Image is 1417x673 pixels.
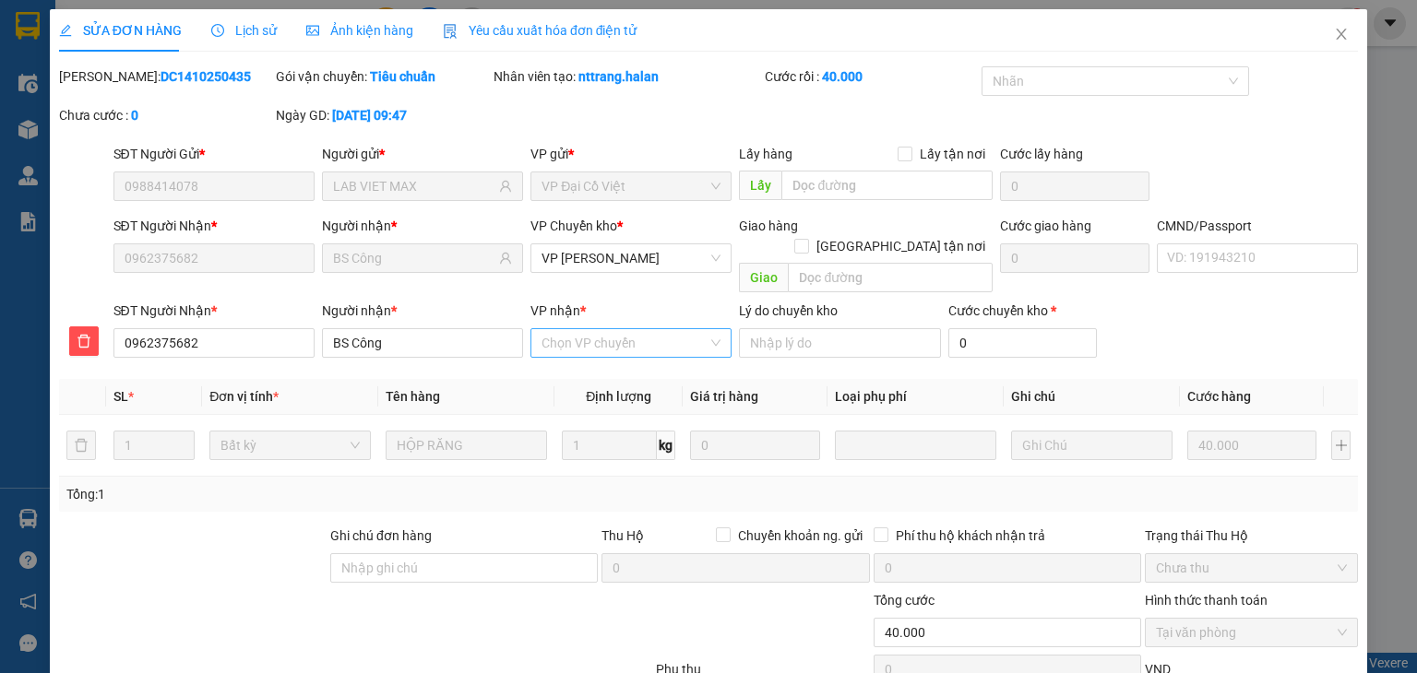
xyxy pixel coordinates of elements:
span: clock-circle [211,24,224,37]
input: 0 [1187,431,1316,460]
span: user [499,180,512,193]
span: SỬA ĐƠN HÀNG [59,23,182,38]
span: Yêu cầu xuất hóa đơn điện tử [443,23,637,38]
span: Tổng cước [874,593,935,608]
span: VP Chuyển kho [530,218,617,233]
img: icon [443,24,458,39]
span: Lấy hàng [739,147,792,161]
span: user [499,252,512,265]
span: Tại văn phòng [1156,619,1347,646]
input: Tên người gửi [333,176,495,196]
button: plus [1331,431,1351,460]
span: Phí thu hộ khách nhận trả [888,525,1053,546]
label: Ghi chú đơn hàng [330,528,432,543]
div: Nhân viên tạo: [494,66,761,87]
label: Cước giao hàng [1000,218,1091,233]
span: VP Đại Cồ Việt [542,172,720,200]
span: Định lượng [586,389,651,404]
span: Cước hàng [1187,389,1251,404]
span: kg [657,431,675,460]
th: Loại phụ phí [828,379,1004,415]
div: Cước chuyển kho [948,301,1098,321]
b: [DATE] 09:47 [332,108,407,123]
div: Cước rồi : [765,66,978,87]
span: Giao [739,263,788,292]
div: Chưa cước : [59,105,272,125]
span: Chuyển khoản ng. gửi [731,525,870,546]
div: Gói vận chuyển: [276,66,489,87]
span: Ảnh kiện hàng [306,23,413,38]
span: Đơn vị tính [209,389,279,404]
b: 40.000 [822,69,863,84]
button: Close [1316,9,1367,61]
span: delete [70,334,98,348]
input: Dọc đường [788,263,993,292]
label: Cước lấy hàng [1000,147,1083,161]
b: DC1410250435 [161,69,251,84]
b: nttrang.halan [578,69,659,84]
input: SĐT người nhận [113,328,315,358]
span: VP nhận [530,303,580,318]
div: Trạng thái Thu Hộ [1145,525,1358,546]
button: delete [66,431,96,460]
div: Ngày GD: [276,105,489,125]
span: VP Hoàng Gia [542,244,720,272]
span: close [1334,27,1349,41]
div: SĐT Người Nhận [113,301,315,321]
button: delete [69,326,99,356]
div: CMND/Passport [1157,216,1358,236]
div: Người nhận [322,216,523,236]
input: Cước lấy hàng [1000,171,1149,201]
span: [GEOGRAPHIC_DATA] tận nơi [809,236,993,256]
b: 0 [131,108,138,123]
span: Tên hàng [386,389,440,404]
span: Lấy tận nơi [912,144,993,164]
label: Lý do chuyển kho [739,303,838,318]
input: Ghi chú đơn hàng [330,553,598,583]
div: SĐT Người Nhận [113,216,315,236]
span: Bất kỳ [220,431,360,459]
input: Tên người nhận [333,248,495,268]
b: Tiêu chuẩn [370,69,435,84]
span: Chưa thu [1156,554,1347,582]
input: Cước giao hàng [1000,243,1149,273]
label: Hình thức thanh toán [1145,593,1268,608]
div: SĐT Người Gửi [113,144,315,164]
input: VD: Bàn, Ghế [386,431,547,460]
span: Lấy [739,171,781,200]
input: 0 [690,431,819,460]
div: Tổng: 1 [66,484,548,504]
input: Dọc đường [781,171,993,200]
span: Thu Hộ [601,528,644,543]
span: Giao hàng [739,218,798,233]
div: Người gửi [322,144,523,164]
span: SL [113,389,128,404]
div: [PERSON_NAME]: [59,66,272,87]
span: picture [306,24,319,37]
input: Ghi Chú [1011,431,1173,460]
input: Lý do chuyển kho [739,328,940,358]
div: Người nhận [322,301,523,321]
span: edit [59,24,72,37]
th: Ghi chú [1004,379,1180,415]
div: VP gửi [530,144,732,164]
input: Tên người nhận [322,328,523,358]
span: Giá trị hàng [690,389,758,404]
span: Lịch sử [211,23,277,38]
